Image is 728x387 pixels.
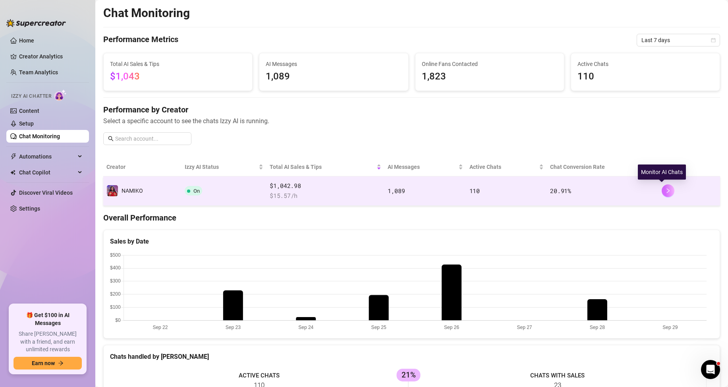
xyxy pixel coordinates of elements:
[10,170,15,175] img: Chat Copilot
[103,104,720,115] h4: Performance by Creator
[19,190,73,196] a: Discover Viral Videos
[388,163,457,171] span: AI Messages
[58,360,64,366] span: arrow-right
[270,163,375,171] span: Total AI Sales & Tips
[193,188,200,194] span: On
[19,120,34,127] a: Setup
[108,136,114,141] span: search
[422,69,558,84] span: 1,823
[577,69,713,84] span: 110
[266,60,402,68] span: AI Messages
[19,205,40,212] a: Settings
[701,360,720,379] iframe: Intercom live chat
[103,116,720,126] span: Select a specific account to see the chats Izzy AI is running.
[107,185,118,196] img: NAMIKO
[11,93,51,100] span: Izzy AI Chatter
[19,69,58,75] a: Team Analytics
[550,187,571,195] span: 20.91 %
[270,181,381,191] span: $1,042.98
[110,60,246,68] span: Total AI Sales & Tips
[103,212,720,223] h4: Overall Performance
[19,50,83,63] a: Creator Analytics
[19,37,34,44] a: Home
[122,188,143,194] span: NAMIKO
[577,60,713,68] span: Active Chats
[110,236,713,246] div: Sales by Date
[110,352,713,362] div: Chats handled by [PERSON_NAME]
[641,34,715,46] span: Last 7 days
[422,60,558,68] span: Online Fans Contacted
[469,163,538,171] span: Active Chats
[388,187,405,195] span: 1,089
[270,191,381,201] span: $ 15.57 /h
[32,360,55,366] span: Earn now
[19,150,75,163] span: Automations
[638,164,686,180] div: Monitor AI Chats
[266,158,384,176] th: Total AI Sales & Tips
[19,108,39,114] a: Content
[662,184,674,197] button: right
[266,69,402,84] span: 1,089
[10,153,17,160] span: thunderbolt
[14,312,82,327] span: 🎁 Get $100 in AI Messages
[115,134,187,143] input: Search account...
[466,158,547,176] th: Active Chats
[711,38,716,43] span: calendar
[384,158,466,176] th: AI Messages
[19,133,60,139] a: Chat Monitoring
[14,330,82,354] span: Share [PERSON_NAME] with a friend, and earn unlimited rewards
[469,187,480,195] span: 110
[182,158,267,176] th: Izzy AI Status
[103,34,178,46] h4: Performance Metrics
[665,188,671,193] span: right
[547,158,658,176] th: Chat Conversion Rate
[6,19,66,27] img: logo-BBDzfeDw.svg
[19,166,75,179] span: Chat Copilot
[110,71,140,82] span: $1,043
[103,158,182,176] th: Creator
[103,6,190,21] h2: Chat Monitoring
[185,163,257,171] span: Izzy AI Status
[54,89,67,101] img: AI Chatter
[14,357,82,370] button: Earn nowarrow-right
